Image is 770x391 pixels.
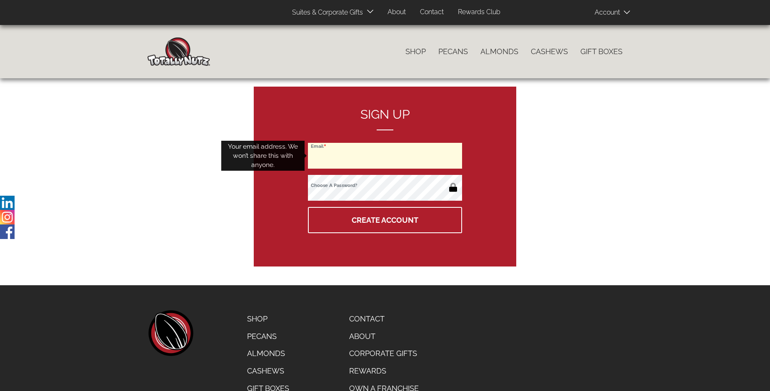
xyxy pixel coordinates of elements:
a: About [381,4,412,20]
a: Cashews [525,43,574,60]
a: About [343,328,425,345]
a: Contact [343,310,425,328]
a: Shop [399,43,432,60]
a: home [147,310,193,356]
a: Rewards Club [452,4,507,20]
button: Create Account [308,207,462,233]
a: Pecans [241,328,295,345]
a: Rewards [343,362,425,380]
a: Cashews [241,362,295,380]
a: Suites & Corporate Gifts [286,5,365,21]
a: Gift Boxes [574,43,629,60]
a: Almonds [474,43,525,60]
a: Contact [414,4,450,20]
input: Email [308,143,462,169]
a: Shop [241,310,295,328]
a: Corporate Gifts [343,345,425,362]
a: Pecans [432,43,474,60]
h2: Sign up [308,107,462,130]
a: Almonds [241,345,295,362]
div: Your email address. We won’t share this with anyone. [221,141,305,171]
img: Home [147,37,210,66]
